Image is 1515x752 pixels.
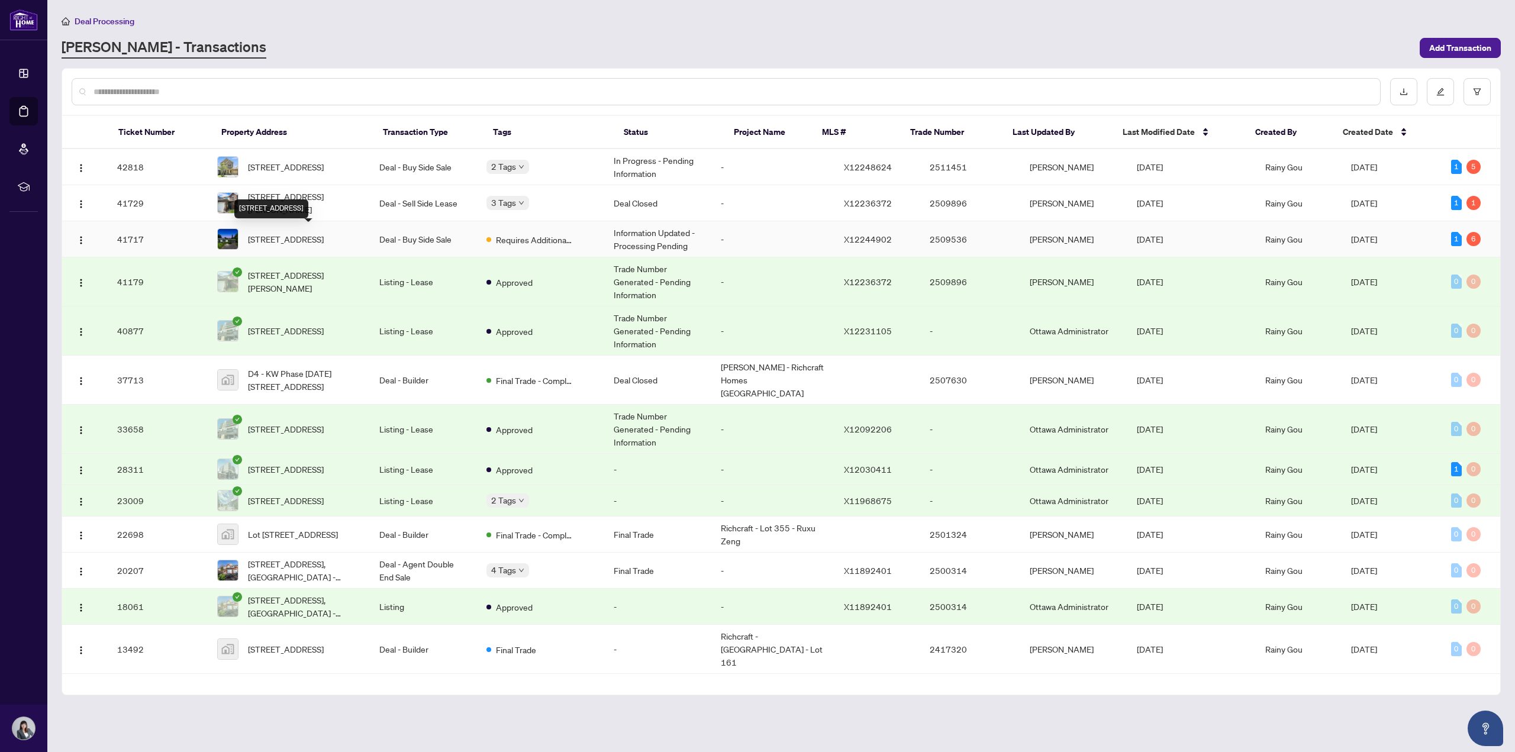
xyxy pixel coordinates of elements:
span: X12030411 [844,464,892,475]
a: [PERSON_NAME] - Transactions [62,37,266,59]
span: [DATE] [1351,198,1377,208]
span: [STREET_ADDRESS], [GEOGRAPHIC_DATA] - [GEOGRAPHIC_DATA], [GEOGRAPHIC_DATA], [GEOGRAPHIC_DATA] [248,557,360,583]
td: 2507630 [920,356,1020,405]
td: 40877 [108,306,208,356]
span: [DATE] [1351,601,1377,612]
button: Logo [72,272,91,291]
div: 0 [1466,275,1481,289]
td: [PERSON_NAME] [1020,185,1127,221]
td: 2501324 [920,517,1020,553]
span: [STREET_ADDRESS] [248,463,324,476]
div: 0 [1466,462,1481,476]
td: 23009 [108,485,208,517]
img: thumbnail-img [218,229,238,249]
td: 2511451 [920,149,1020,185]
td: 37713 [108,356,208,405]
td: Listing [370,589,477,625]
td: 2509896 [920,185,1020,221]
img: thumbnail-img [218,157,238,177]
span: Rainy Gou [1265,644,1303,654]
span: X12092206 [844,424,892,434]
div: 5 [1466,160,1481,174]
div: 1 [1451,232,1462,246]
td: Deal - Builder [370,356,477,405]
td: Ottawa Administrator [1020,485,1127,517]
span: Add Transaction [1429,38,1491,57]
img: thumbnail-img [218,419,238,439]
span: [DATE] [1137,601,1163,612]
button: Logo [72,157,91,176]
img: Logo [76,199,86,209]
span: Rainy Gou [1265,565,1303,576]
td: 41179 [108,257,208,306]
span: Rainy Gou [1265,198,1303,208]
span: [STREET_ADDRESS] [248,643,324,656]
span: [STREET_ADDRESS] [248,233,324,246]
td: Deal Closed [604,185,711,221]
div: 0 [1451,642,1462,656]
td: Deal - Buy Side Sale [370,221,477,257]
td: Trade Number Generated - Pending Information [604,257,711,306]
img: Logo [76,497,86,506]
th: MLS # [813,116,901,149]
span: Rainy Gou [1265,529,1303,540]
span: X12244902 [844,234,892,244]
span: X11892401 [844,601,892,612]
td: - [920,306,1020,356]
td: 13492 [108,625,208,674]
td: - [711,185,834,221]
div: 0 [1466,563,1481,577]
div: 0 [1466,527,1481,541]
span: Rainy Gou [1265,375,1303,385]
div: 0 [1451,599,1462,614]
span: [STREET_ADDRESS][PERSON_NAME] [248,190,360,216]
span: Final Trade - Completed [496,528,573,541]
span: [DATE] [1137,464,1163,475]
img: Logo [76,278,86,288]
div: 0 [1466,422,1481,436]
button: Logo [72,419,91,438]
button: filter [1464,78,1491,105]
span: [DATE] [1137,375,1163,385]
span: [DATE] [1351,424,1377,434]
img: thumbnail-img [218,639,238,659]
span: check-circle [233,486,242,496]
img: Logo [76,163,86,173]
button: Logo [72,321,91,340]
span: [DATE] [1137,529,1163,540]
span: X12236372 [844,198,892,208]
td: Listing - Lease [370,485,477,517]
td: 41729 [108,185,208,221]
span: Approved [496,601,533,614]
td: Deal - Agent Double End Sale [370,553,477,589]
img: Logo [76,425,86,435]
td: Listing - Lease [370,306,477,356]
td: - [711,454,834,485]
td: - [711,553,834,589]
img: Logo [76,567,86,576]
div: 0 [1466,324,1481,338]
td: [PERSON_NAME] [1020,257,1127,306]
span: Rainy Gou [1265,601,1303,612]
span: check-circle [233,415,242,424]
td: Ottawa Administrator [1020,454,1127,485]
td: 28311 [108,454,208,485]
button: Logo [72,561,91,580]
span: [STREET_ADDRESS], [GEOGRAPHIC_DATA] - [GEOGRAPHIC_DATA], [GEOGRAPHIC_DATA], [GEOGRAPHIC_DATA] [248,593,360,619]
td: Ottawa Administrator [1020,589,1127,625]
span: check-circle [233,317,242,326]
td: Listing - Lease [370,454,477,485]
span: X11968675 [844,495,892,506]
img: Logo [76,531,86,540]
td: - [604,625,711,674]
span: [DATE] [1137,276,1163,287]
button: Logo [72,491,91,510]
span: filter [1473,88,1481,96]
img: thumbnail-img [218,524,238,544]
span: Approved [496,463,533,476]
div: 0 [1451,275,1462,289]
td: - [711,589,834,625]
span: Rainy Gou [1265,325,1303,336]
button: Logo [72,640,91,659]
button: Logo [72,525,91,544]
